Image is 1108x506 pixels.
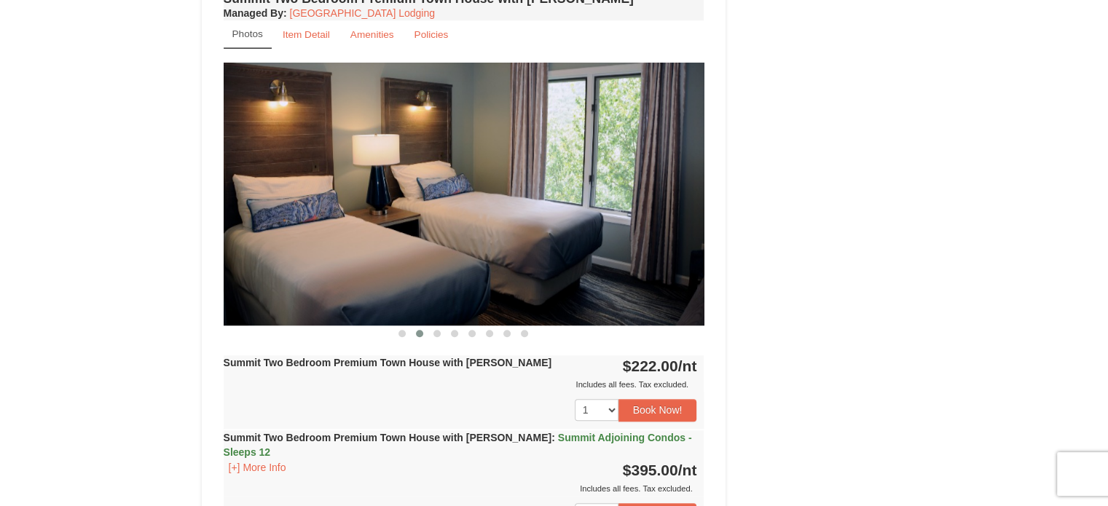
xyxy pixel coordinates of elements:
strong: Summit Two Bedroom Premium Town House with [PERSON_NAME] [224,432,692,458]
a: Photos [224,20,272,49]
strong: : [224,7,287,19]
small: Photos [232,28,263,39]
span: $395.00 [623,462,678,478]
small: Amenities [350,29,394,40]
span: /nt [678,462,697,478]
div: Includes all fees. Tax excluded. [224,481,697,496]
strong: $222.00 [623,357,697,374]
span: : [551,432,555,443]
a: Item Detail [273,20,339,49]
span: /nt [678,357,697,374]
a: Amenities [341,20,404,49]
span: Managed By [224,7,283,19]
small: Item Detail [283,29,330,40]
button: [+] More Info [224,459,291,475]
a: [GEOGRAPHIC_DATA] Lodging [290,7,435,19]
span: Summit Adjoining Condos - Sleeps 12 [224,432,692,458]
small: Policies [414,29,448,40]
a: Policies [404,20,457,49]
strong: Summit Two Bedroom Premium Town House with [PERSON_NAME] [224,357,552,368]
img: 18876286-221-5b426012.png [224,63,704,325]
button: Book Now! [618,399,697,421]
div: Includes all fees. Tax excluded. [224,377,697,392]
